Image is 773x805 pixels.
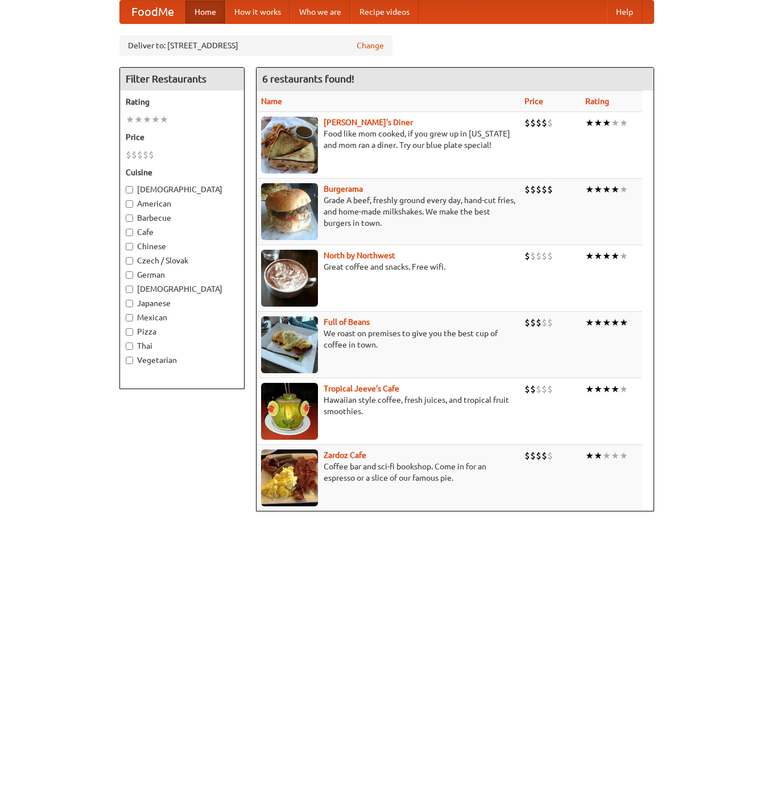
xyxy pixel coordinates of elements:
[126,257,133,265] input: Czech / Slovak
[547,449,553,462] li: $
[126,328,133,336] input: Pizza
[619,183,628,196] li: ★
[585,316,594,329] li: ★
[261,117,318,174] img: sallys.jpg
[530,383,536,395] li: $
[585,449,594,462] li: ★
[324,451,366,460] a: Zardoz Cafe
[126,198,238,209] label: American
[619,383,628,395] li: ★
[594,383,602,395] li: ★
[602,117,611,129] li: ★
[134,113,143,126] li: ★
[547,117,553,129] li: $
[350,1,419,23] a: Recipe videos
[541,183,547,196] li: $
[524,449,530,462] li: $
[619,250,628,262] li: ★
[126,312,238,323] label: Mexican
[120,68,244,90] h4: Filter Restaurants
[619,316,628,329] li: ★
[541,316,547,329] li: $
[126,271,133,279] input: German
[261,328,515,350] p: We roast on premises to give you the best cup of coffee in town.
[126,148,131,161] li: $
[126,314,133,321] input: Mexican
[602,183,611,196] li: ★
[541,383,547,395] li: $
[126,300,133,307] input: Japanese
[225,1,290,23] a: How it works
[126,226,238,238] label: Cafe
[530,117,536,129] li: $
[524,183,530,196] li: $
[148,148,154,161] li: $
[261,183,318,240] img: burgerama.jpg
[126,229,133,236] input: Cafe
[126,184,238,195] label: [DEMOGRAPHIC_DATA]
[126,283,238,295] label: [DEMOGRAPHIC_DATA]
[324,384,399,393] a: Tropical Jeeve's Cafe
[324,184,363,193] a: Burgerama
[261,461,515,484] p: Coffee bar and sci-fi bookshop. Come in for an espresso or a slice of our famous pie.
[324,251,395,260] a: North by Northwest
[541,117,547,129] li: $
[126,167,238,178] h5: Cuisine
[524,97,543,106] a: Price
[290,1,350,23] a: Who we are
[261,195,515,229] p: Grade A beef, freshly ground every day, hand-cut fries, and home-made milkshakes. We make the bes...
[536,250,541,262] li: $
[585,383,594,395] li: ★
[585,97,609,106] a: Rating
[261,394,515,417] p: Hawaiian style coffee, fresh juices, and tropical fruit smoothies.
[611,383,619,395] li: ★
[261,250,318,307] img: north.jpg
[126,342,133,350] input: Thai
[530,183,536,196] li: $
[547,383,553,395] li: $
[185,1,225,23] a: Home
[602,316,611,329] li: ★
[611,449,619,462] li: ★
[126,131,238,143] h5: Price
[547,250,553,262] li: $
[120,1,185,23] a: FoodMe
[143,113,151,126] li: ★
[547,183,553,196] li: $
[126,200,133,208] input: American
[530,250,536,262] li: $
[126,96,238,108] h5: Rating
[324,317,370,327] a: Full of Beans
[585,250,594,262] li: ★
[602,449,611,462] li: ★
[524,117,530,129] li: $
[261,316,318,373] img: beans.jpg
[536,449,541,462] li: $
[261,97,282,106] a: Name
[607,1,642,23] a: Help
[602,250,611,262] li: ★
[126,113,134,126] li: ★
[541,250,547,262] li: $
[619,449,628,462] li: ★
[151,113,160,126] li: ★
[126,340,238,352] label: Thai
[126,255,238,266] label: Czech / Slovak
[536,316,541,329] li: $
[585,183,594,196] li: ★
[594,316,602,329] li: ★
[524,316,530,329] li: $
[619,117,628,129] li: ★
[611,183,619,196] li: ★
[126,298,238,309] label: Japanese
[126,286,133,293] input: [DEMOGRAPHIC_DATA]
[126,212,238,224] label: Barbecue
[594,183,602,196] li: ★
[530,449,536,462] li: $
[530,316,536,329] li: $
